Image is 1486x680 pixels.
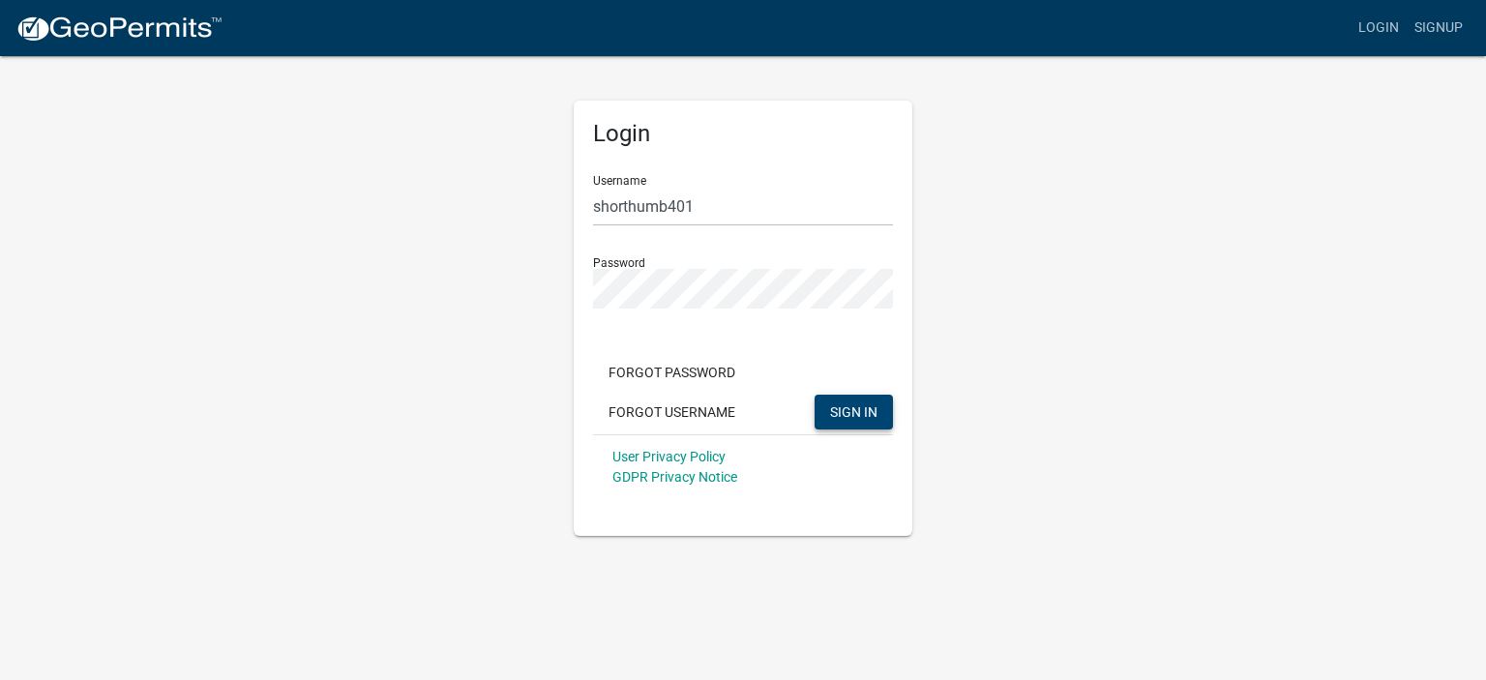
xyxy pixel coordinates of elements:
a: Signup [1407,10,1471,46]
button: Forgot Username [593,395,751,429]
a: User Privacy Policy [612,449,726,464]
a: GDPR Privacy Notice [612,469,737,485]
h5: Login [593,120,893,148]
span: SIGN IN [830,403,877,419]
a: Login [1351,10,1407,46]
button: Forgot Password [593,355,751,390]
button: SIGN IN [815,395,893,429]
